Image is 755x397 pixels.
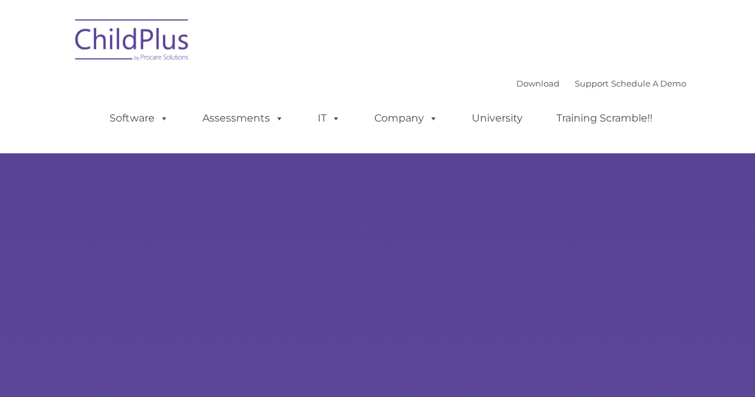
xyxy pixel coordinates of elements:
a: Training Scramble!! [544,106,665,131]
a: Download [516,78,560,88]
a: Schedule A Demo [611,78,686,88]
a: Software [97,106,181,131]
a: IT [305,106,353,131]
a: Support [575,78,609,88]
a: University [459,106,535,131]
img: ChildPlus by Procare Solutions [69,10,196,74]
font: | [516,78,686,88]
a: Company [362,106,451,131]
a: Assessments [190,106,297,131]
